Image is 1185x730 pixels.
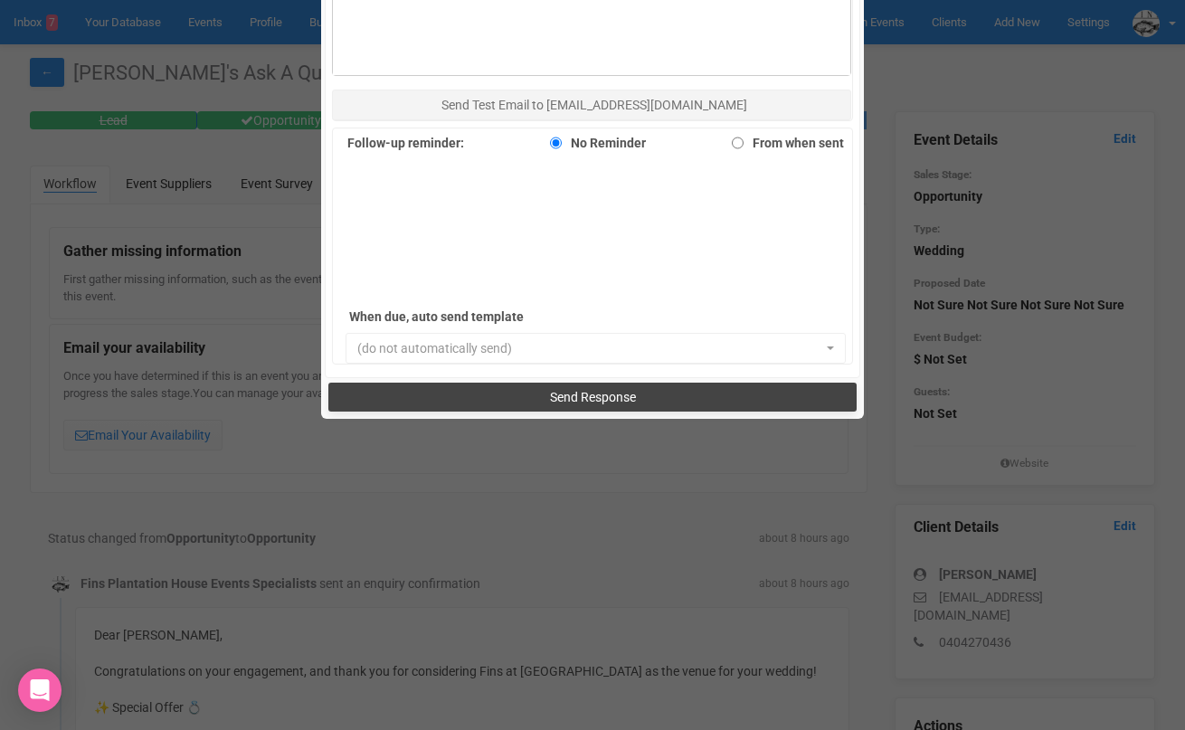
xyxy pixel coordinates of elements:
label: When due, auto send template [349,304,602,329]
label: Follow-up reminder: [347,130,464,156]
label: From when sent [723,130,844,156]
div: Open Intercom Messenger [18,668,62,712]
span: (do not automatically send) [357,339,822,357]
label: No Reminder [541,130,646,156]
span: Send Test Email to [EMAIL_ADDRESS][DOMAIN_NAME] [441,98,747,112]
span: Send Response [550,390,636,404]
